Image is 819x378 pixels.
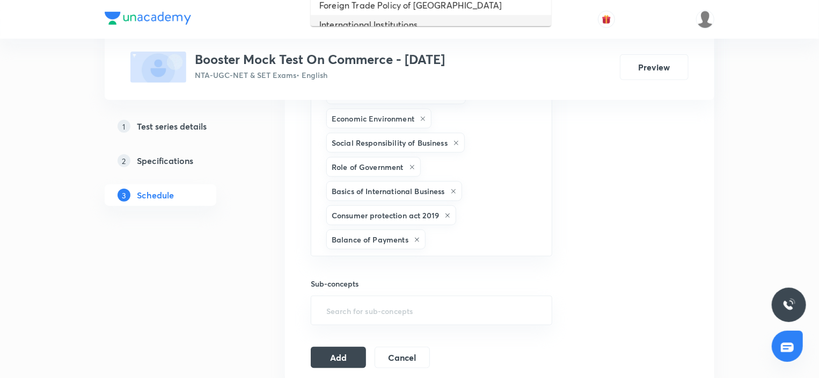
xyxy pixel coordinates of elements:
[137,120,207,133] h5: Test series details
[696,10,714,28] img: Green Vr
[332,210,439,221] h6: Consumer protection act 2019
[195,52,445,67] h3: Booster Mock Test On Commerce - [DATE]
[311,278,552,289] h6: Sub-concepts
[137,154,193,167] h5: Specifications
[105,116,251,137] a: 1Test series details
[105,12,191,27] a: Company Logo
[118,154,130,167] p: 2
[602,15,611,24] img: avatar
[311,15,551,34] li: International Institutions
[332,113,414,124] h6: Economic Environment
[195,69,445,81] p: NTA-UGC-NET & SET Exams • English
[324,301,539,320] input: Search for sub-concepts
[783,298,795,311] img: ttu
[105,12,191,25] img: Company Logo
[332,161,404,173] h6: Role of Government
[332,186,445,197] h6: Basics of International Business
[598,11,615,28] button: avatar
[311,347,366,368] button: Add
[375,347,430,368] button: Cancel
[546,310,548,312] button: Open
[546,142,548,144] button: Close
[105,150,251,172] a: 2Specifications
[332,137,448,148] h6: Social Responsibility of Business
[137,189,174,202] h5: Schedule
[332,234,408,245] h6: Balance of Payments
[620,54,689,80] button: Preview
[130,52,186,83] img: fallback-thumbnail.png
[118,120,130,133] p: 1
[118,189,130,202] p: 3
